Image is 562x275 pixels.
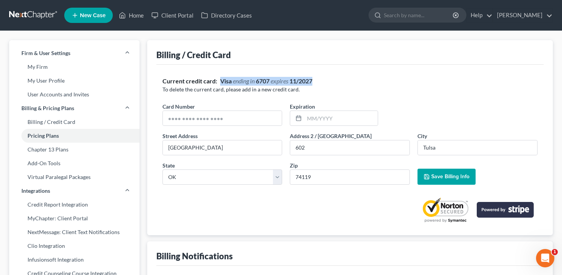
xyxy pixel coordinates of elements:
[289,77,312,85] strong: 11/2027
[420,197,471,223] img: Powered by Symantec
[220,77,232,85] strong: Visa
[156,49,231,60] div: Billing / Credit Card
[9,88,140,101] a: User Accounts and Invites
[9,74,140,88] a: My User Profile
[536,249,554,267] iframe: Intercom live chat
[304,111,377,125] input: MM/YYYY
[493,8,552,22] a: [PERSON_NAME]
[290,169,410,185] input: XXXXX
[162,162,175,169] span: State
[256,77,270,85] strong: 6707
[477,202,534,218] img: stripe-logo-2a7f7e6ca78b8645494d24e0ce0d7884cb2b23f96b22fa3b73b5b9e177486001.png
[9,253,140,267] a: Infusionsoft Integration
[9,101,140,115] a: Billing & Pricing Plans
[9,239,140,253] a: Clio Integration
[384,8,454,22] input: Search by name...
[418,140,537,155] input: Enter city
[9,225,140,239] a: NextMessage: Client Text Notifications
[552,249,558,255] span: 1
[417,133,427,139] span: City
[21,104,74,112] span: Billing & Pricing Plans
[9,198,140,212] a: Credit Report Integration
[162,77,217,85] strong: Current credit card:
[417,169,476,185] button: Save Billing Info
[9,212,140,225] a: MyChapter: Client Portal
[290,162,298,169] span: Zip
[9,46,140,60] a: Firm & User Settings
[9,60,140,74] a: My Firm
[9,184,140,198] a: Integrations
[271,77,288,85] span: expires
[420,197,471,223] a: Norton Secured privacy certification
[467,8,492,22] a: Help
[9,129,140,143] a: Pricing Plans
[148,8,197,22] a: Client Portal
[162,103,195,110] span: Card Number
[163,140,282,155] input: Enter street address
[9,143,140,156] a: Chapter 13 Plans
[80,13,106,18] span: New Case
[197,8,256,22] a: Directory Cases
[21,49,70,57] span: Firm & User Settings
[9,115,140,129] a: Billing / Credit Card
[156,251,233,262] div: Billing Notifications
[233,77,255,85] span: ending in
[431,173,469,180] span: Save Billing Info
[290,140,409,155] input: --
[9,156,140,170] a: Add-On Tools
[290,133,372,139] span: Address 2 / [GEOGRAPHIC_DATA]
[290,103,315,110] span: Expiration
[9,170,140,184] a: Virtual Paralegal Packages
[162,86,538,93] p: To delete the current card, please add in a new credit card.
[115,8,148,22] a: Home
[162,133,198,139] span: Street Address
[21,187,50,195] span: Integrations
[163,111,282,125] input: ●●●● ●●●● ●●●● ●●●●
